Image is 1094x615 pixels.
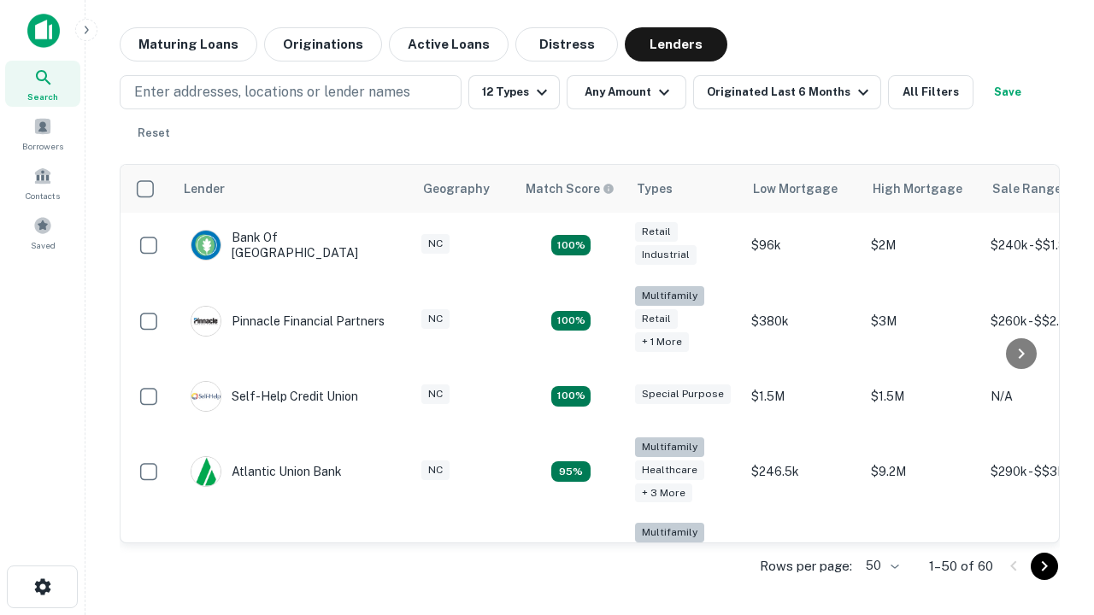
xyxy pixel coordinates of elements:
button: Distress [515,27,618,61]
a: Contacts [5,160,80,206]
div: Retail [635,222,678,242]
div: NC [421,309,450,329]
div: Lender [184,179,225,199]
th: High Mortgage [862,165,982,213]
div: Types [637,179,673,199]
div: Sale Range [992,179,1062,199]
button: Enter addresses, locations or lender names [120,75,462,109]
img: picture [191,457,221,486]
div: Pinnacle Financial Partners [191,306,385,337]
span: Borrowers [22,139,63,153]
td: $1.5M [743,364,862,429]
button: Save your search to get updates of matches that match your search criteria. [980,75,1035,109]
button: Lenders [625,27,727,61]
div: Geography [423,179,490,199]
th: Types [626,165,743,213]
td: $2M [862,213,982,278]
div: Healthcare [635,460,704,480]
div: Originated Last 6 Months [707,82,873,102]
td: $3M [862,278,982,364]
img: picture [191,307,221,336]
div: Multifamily [635,437,704,457]
button: Reset [126,116,181,150]
div: + 3 more [635,483,692,503]
td: $380k [743,278,862,364]
div: Low Mortgage [753,179,838,199]
div: Capitalize uses an advanced AI algorithm to match your search with the best lender. The match sco... [526,179,615,198]
a: Borrowers [5,110,80,156]
button: All Filters [888,75,973,109]
button: Originated Last 6 Months [693,75,881,109]
td: $9.2M [862,429,982,515]
td: $246k [743,514,862,600]
button: Any Amount [567,75,686,109]
div: Matching Properties: 9, hasApolloMatch: undefined [551,461,591,482]
div: Industrial [635,245,697,265]
div: Bank Of [GEOGRAPHIC_DATA] [191,230,396,261]
div: Atlantic Union Bank [191,456,342,487]
div: Multifamily [635,286,704,306]
button: Active Loans [389,27,509,61]
div: Matching Properties: 17, hasApolloMatch: undefined [551,311,591,331]
p: Rows per page: [760,556,852,577]
div: Retail [635,309,678,329]
td: $246.5k [743,429,862,515]
div: Multifamily [635,523,704,542]
img: picture [191,231,221,260]
div: NC [421,460,450,480]
th: Geography [413,165,515,213]
button: Maturing Loans [120,27,257,61]
img: capitalize-icon.png [27,14,60,48]
th: Lender [174,165,413,213]
div: + 1 more [635,332,689,352]
td: $3.2M [862,514,982,600]
th: Low Mortgage [743,165,862,213]
td: $1.5M [862,364,982,429]
div: The Fidelity Bank [191,542,329,573]
button: 12 Types [468,75,560,109]
div: NC [421,384,450,404]
span: Search [27,90,58,103]
div: Special Purpose [635,384,731,404]
span: Contacts [26,189,60,202]
a: Search [5,61,80,107]
iframe: Chat Widget [1009,424,1094,506]
div: 50 [859,553,902,578]
td: $96k [743,213,862,278]
button: Go to next page [1031,553,1058,580]
p: Enter addresses, locations or lender names [134,82,410,102]
div: Matching Properties: 11, hasApolloMatch: undefined [551,386,591,407]
h6: Match Score [526,179,611,198]
div: Self-help Credit Union [191,381,358,412]
a: Saved [5,209,80,255]
button: Originations [264,27,382,61]
div: NC [421,234,450,254]
span: Saved [31,238,56,252]
p: 1–50 of 60 [929,556,993,577]
img: picture [191,382,221,411]
div: Matching Properties: 15, hasApolloMatch: undefined [551,235,591,255]
div: High Mortgage [873,179,962,199]
th: Capitalize uses an advanced AI algorithm to match your search with the best lender. The match sco... [515,165,626,213]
